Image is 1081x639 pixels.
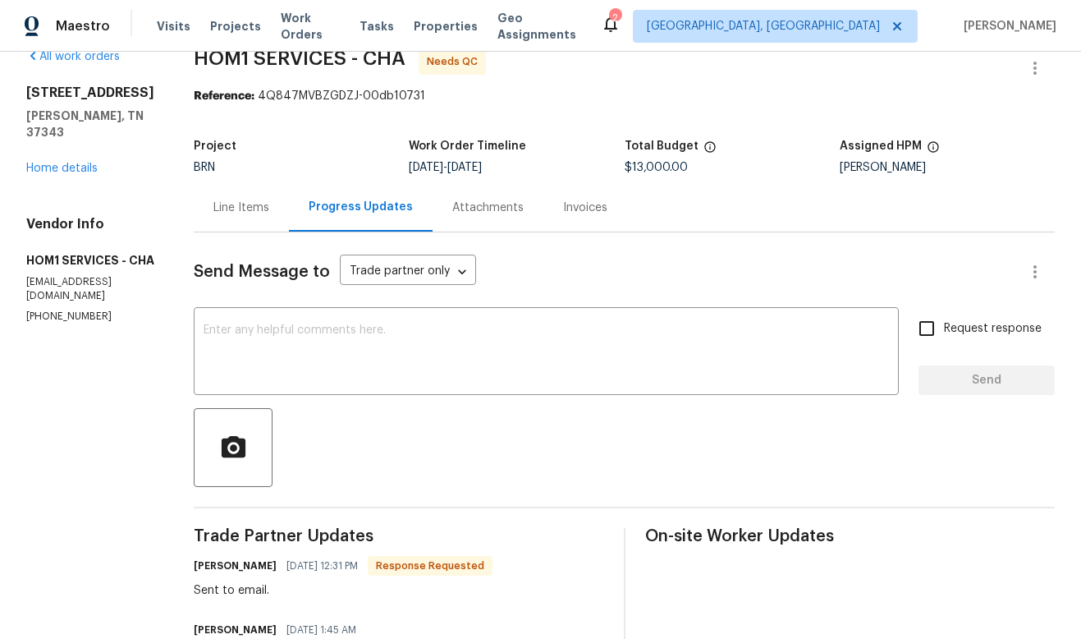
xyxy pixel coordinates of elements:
a: All work orders [26,51,120,62]
span: The total cost of line items that have been proposed by Opendoor. This sum includes line items th... [703,140,717,162]
span: - [409,162,482,173]
div: Trade partner only [340,259,476,286]
h6: [PERSON_NAME] [194,558,277,574]
div: 2 [609,10,621,26]
a: Home details [26,163,98,174]
div: [PERSON_NAME] [840,162,1055,173]
div: Progress Updates [309,199,413,215]
span: [GEOGRAPHIC_DATA], [GEOGRAPHIC_DATA] [647,18,880,34]
span: [DATE] [409,162,443,173]
span: Work Orders [281,10,340,43]
span: [DATE] [447,162,482,173]
span: $13,000.00 [625,162,688,173]
div: Attachments [452,200,524,216]
span: Visits [157,18,190,34]
h5: Total Budget [625,140,699,152]
h2: [STREET_ADDRESS] [26,85,154,101]
div: Sent to email. [194,582,492,599]
div: 4Q847MVBZGDZJ-00db10731 [194,88,1055,104]
span: BRN [194,162,215,173]
p: [PHONE_NUMBER] [26,310,154,324]
h5: Assigned HPM [840,140,922,152]
h5: Work Order Timeline [409,140,526,152]
span: On-site Worker Updates [645,528,1056,545]
h5: Project [194,140,236,152]
div: Invoices [563,200,607,216]
span: [DATE] 12:31 PM [286,558,358,574]
p: [EMAIL_ADDRESS][DOMAIN_NAME] [26,275,154,303]
h5: [PERSON_NAME], TN 37343 [26,108,154,140]
span: Properties [414,18,478,34]
div: Line Items [213,200,269,216]
span: Request response [944,320,1042,338]
span: [DATE] 1:45 AM [286,622,356,638]
span: Geo Assignments [497,10,581,43]
span: Needs QC [427,53,484,70]
span: Send Message to [194,264,330,280]
h4: Vendor Info [26,216,154,232]
b: Reference: [194,90,254,102]
span: Maestro [56,18,110,34]
h5: HOM1 SERVICES - CHA [26,252,154,269]
span: The hpm assigned to this work order. [927,140,940,162]
span: Projects [210,18,261,34]
span: HOM1 SERVICES - CHA [194,48,405,68]
span: Tasks [360,21,394,32]
h6: [PERSON_NAME] [194,622,277,638]
span: [PERSON_NAME] [957,18,1056,34]
span: Response Requested [369,558,491,574]
span: Trade Partner Updates [194,528,604,545]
